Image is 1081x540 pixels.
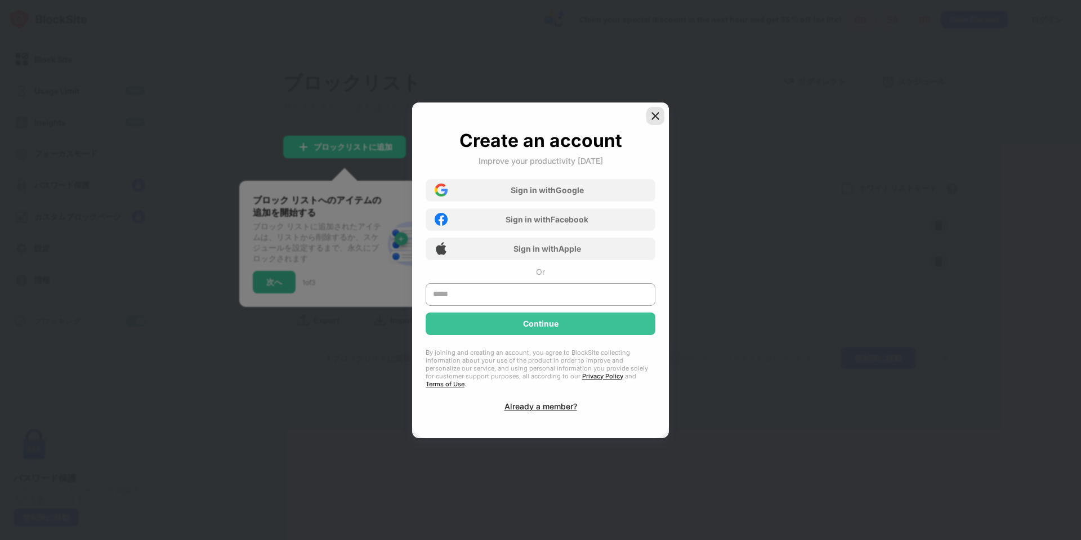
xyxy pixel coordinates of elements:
div: Or [536,267,545,276]
div: Create an account [459,130,622,151]
img: apple-icon.png [435,242,448,255]
a: Terms of Use [426,380,464,388]
div: Already a member? [504,401,577,411]
a: Privacy Policy [582,372,623,380]
div: Continue [523,319,559,328]
div: Sign in with Facebook [506,215,588,224]
div: Improve your productivity [DATE] [479,156,603,166]
div: Sign in with Google [511,185,584,195]
div: Sign in with Apple [513,244,581,253]
img: facebook-icon.png [435,213,448,226]
img: google-icon.png [435,184,448,197]
div: By joining and creating an account, you agree to BlockSite collecting information about your use ... [426,349,655,388]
